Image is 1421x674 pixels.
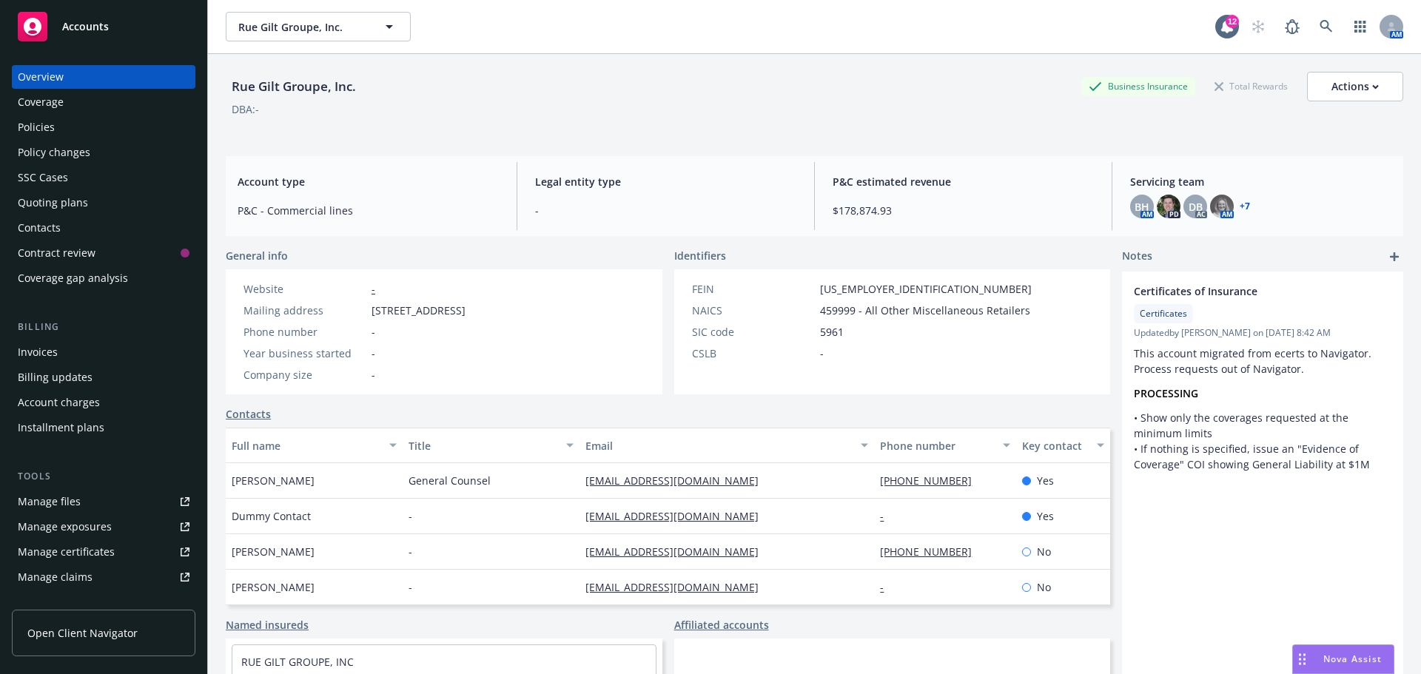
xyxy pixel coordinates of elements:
a: - [880,580,896,594]
button: Title [403,428,580,463]
a: - [880,509,896,523]
span: General Counsel [409,473,491,488]
div: Actions [1331,73,1379,101]
div: Total Rewards [1207,77,1295,95]
div: Manage claims [18,565,93,589]
span: $178,874.93 [833,203,1094,218]
a: Manage exposures [12,515,195,539]
span: Rue Gilt Groupe, Inc. [238,19,366,35]
span: 459999 - All Other Miscellaneous Retailers [820,303,1030,318]
a: Coverage gap analysis [12,266,195,290]
div: Contacts [18,216,61,240]
a: Manage BORs [12,590,195,614]
span: - [535,203,796,218]
span: Updated by [PERSON_NAME] on [DATE] 8:42 AM [1134,326,1391,340]
a: +7 [1240,202,1250,211]
span: - [409,544,412,559]
a: Accounts [12,6,195,47]
a: [PHONE_NUMBER] [880,474,984,488]
div: Mailing address [243,303,366,318]
a: Contacts [12,216,195,240]
div: Manage certificates [18,540,115,564]
a: Account charges [12,391,195,414]
span: Yes [1037,508,1054,524]
a: [EMAIL_ADDRESS][DOMAIN_NAME] [585,509,770,523]
span: [US_EMPLOYER_IDENTIFICATION_NUMBER] [820,281,1032,297]
a: Coverage [12,90,195,114]
a: Billing updates [12,365,195,389]
div: Email [585,438,852,454]
div: Year business started [243,346,366,361]
div: Billing [12,320,195,334]
img: photo [1157,195,1180,218]
span: Account type [238,174,499,189]
a: Affiliated accounts [674,617,769,633]
a: [EMAIL_ADDRESS][DOMAIN_NAME] [585,545,770,559]
div: Phone number [243,324,366,340]
a: Manage claims [12,565,195,589]
div: Account charges [18,391,100,414]
a: Named insureds [226,617,309,633]
span: Dummy Contact [232,508,311,524]
span: Legal entity type [535,174,796,189]
a: Switch app [1346,12,1375,41]
div: Installment plans [18,416,104,439]
div: Drag to move [1293,645,1311,673]
a: [EMAIL_ADDRESS][DOMAIN_NAME] [585,580,770,594]
p: This account migrated from ecerts to Navigator. Process requests out of Navigator. [1134,346,1391,377]
span: [PERSON_NAME] [232,544,315,559]
span: Certificates [1140,307,1187,320]
div: Title [409,438,557,454]
span: No [1037,579,1051,595]
div: Rue Gilt Groupe, Inc. [226,77,362,96]
a: Invoices [12,340,195,364]
div: Coverage gap analysis [18,266,128,290]
a: [PHONE_NUMBER] [880,545,984,559]
span: - [372,346,375,361]
div: SSC Cases [18,166,68,189]
span: General info [226,248,288,263]
a: Overview [12,65,195,89]
a: Search [1311,12,1341,41]
a: add [1385,248,1403,266]
a: Policy changes [12,141,195,164]
div: Full name [232,438,380,454]
img: photo [1210,195,1234,218]
div: Manage BORs [18,590,87,614]
a: Report a Bug [1277,12,1307,41]
a: Manage certificates [12,540,195,564]
button: Key contact [1016,428,1110,463]
span: Yes [1037,473,1054,488]
div: Certificates of InsuranceCertificatesUpdatedby [PERSON_NAME] on [DATE] 8:42 AMThis account migrat... [1122,272,1403,484]
div: Quoting plans [18,191,88,215]
div: Coverage [18,90,64,114]
strong: PROCESSING [1134,386,1198,400]
a: Quoting plans [12,191,195,215]
a: Installment plans [12,416,195,439]
div: Invoices [18,340,58,364]
div: CSLB [692,346,814,361]
span: Accounts [62,21,109,33]
span: DB [1189,199,1203,215]
span: Notes [1122,248,1152,266]
span: - [409,579,412,595]
div: Company size [243,367,366,383]
a: Start snowing [1243,12,1273,41]
span: 5961 [820,324,844,340]
span: Nova Assist [1323,653,1382,665]
span: P&C estimated revenue [833,174,1094,189]
a: SSC Cases [12,166,195,189]
div: Contract review [18,241,95,265]
p: • Show only the coverages requested at the minimum limits • If nothing is specified, issue an "Ev... [1134,410,1391,472]
span: - [820,346,824,361]
span: P&C - Commercial lines [238,203,499,218]
span: - [409,508,412,524]
div: Manage files [18,490,81,513]
div: FEIN [692,281,814,297]
div: DBA: - [232,101,259,117]
span: [STREET_ADDRESS] [372,303,466,318]
div: Overview [18,65,64,89]
button: Phone number [874,428,1015,463]
div: Policy changes [18,141,90,164]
